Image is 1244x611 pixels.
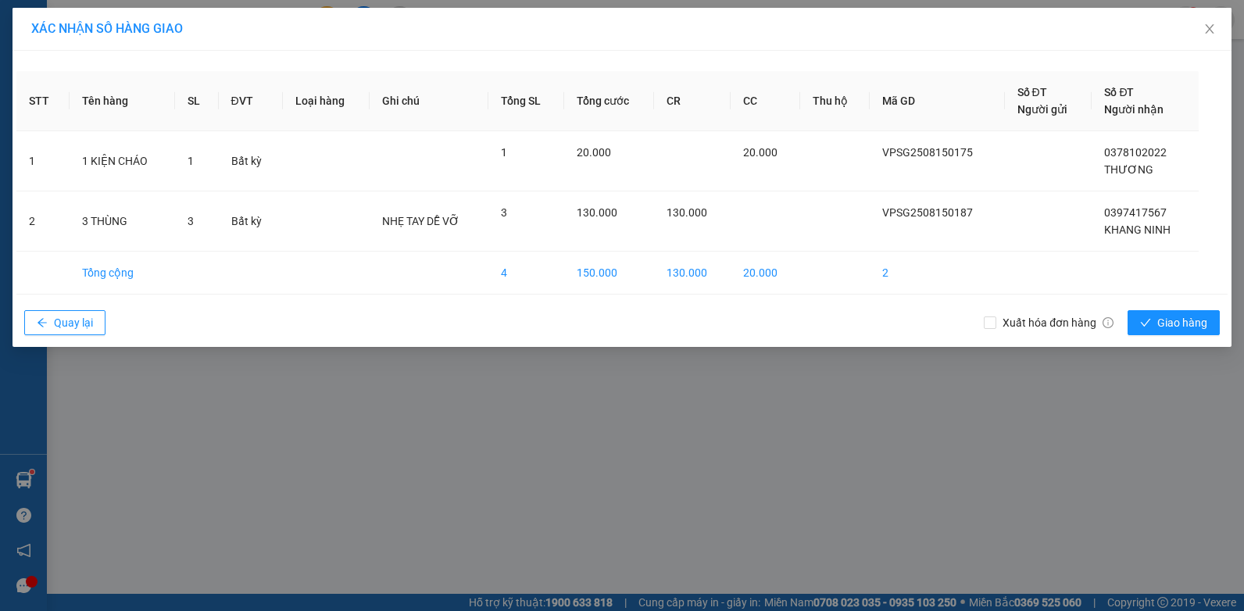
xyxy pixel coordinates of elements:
span: 0378102022 [1104,146,1167,159]
span: Quay lại [54,314,93,331]
span: KHANG NINH [1104,223,1171,236]
button: checkGiao hàng [1128,310,1220,335]
td: 4 [488,252,564,295]
span: 0397417567 [1104,206,1167,219]
span: VPSG2508150175 [882,146,973,159]
th: Ghi chú [370,71,489,131]
th: Loại hàng [283,71,370,131]
span: NHẸ TAY DỄ VỠ [382,215,459,227]
span: 3 [501,206,507,219]
span: 20.000 [743,146,777,159]
td: Bất kỳ [219,131,284,191]
td: 1 [16,131,70,191]
td: 1 KIỆN CHÁO [70,131,175,191]
td: 3 THÙNG [70,191,175,252]
span: XÁC NHẬN SỐ HÀNG GIAO [31,21,183,36]
td: Tổng cộng [70,252,175,295]
td: 20.000 [731,252,800,295]
span: info-circle [1103,317,1114,328]
th: Tổng SL [488,71,564,131]
span: 20.000 [577,146,611,159]
span: Giao hàng [1157,314,1207,331]
span: close [1203,23,1216,35]
span: Số ĐT [1017,86,1047,98]
th: SL [175,71,219,131]
th: Tên hàng [70,71,175,131]
span: Xuất hóa đơn hàng [996,314,1120,331]
th: STT [16,71,70,131]
span: VPSG2508150187 [882,206,973,219]
button: Close [1188,8,1231,52]
td: 2 [870,252,1004,295]
th: CR [654,71,731,131]
th: Mã GD [870,71,1004,131]
span: 3 [188,215,194,227]
td: Bất kỳ [219,191,284,252]
td: 2 [16,191,70,252]
span: THƯƠNG [1104,163,1153,176]
th: Thu hộ [800,71,870,131]
button: arrow-leftQuay lại [24,310,105,335]
th: ĐVT [219,71,284,131]
th: Tổng cước [564,71,654,131]
span: 1 [188,155,194,167]
span: Người gửi [1017,103,1067,116]
td: 130.000 [654,252,731,295]
span: Số ĐT [1104,86,1134,98]
span: Người nhận [1104,103,1164,116]
span: 1 [501,146,507,159]
td: 150.000 [564,252,654,295]
th: CC [731,71,800,131]
span: 130.000 [577,206,617,219]
span: arrow-left [37,317,48,330]
span: 130.000 [667,206,707,219]
span: check [1140,317,1151,330]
